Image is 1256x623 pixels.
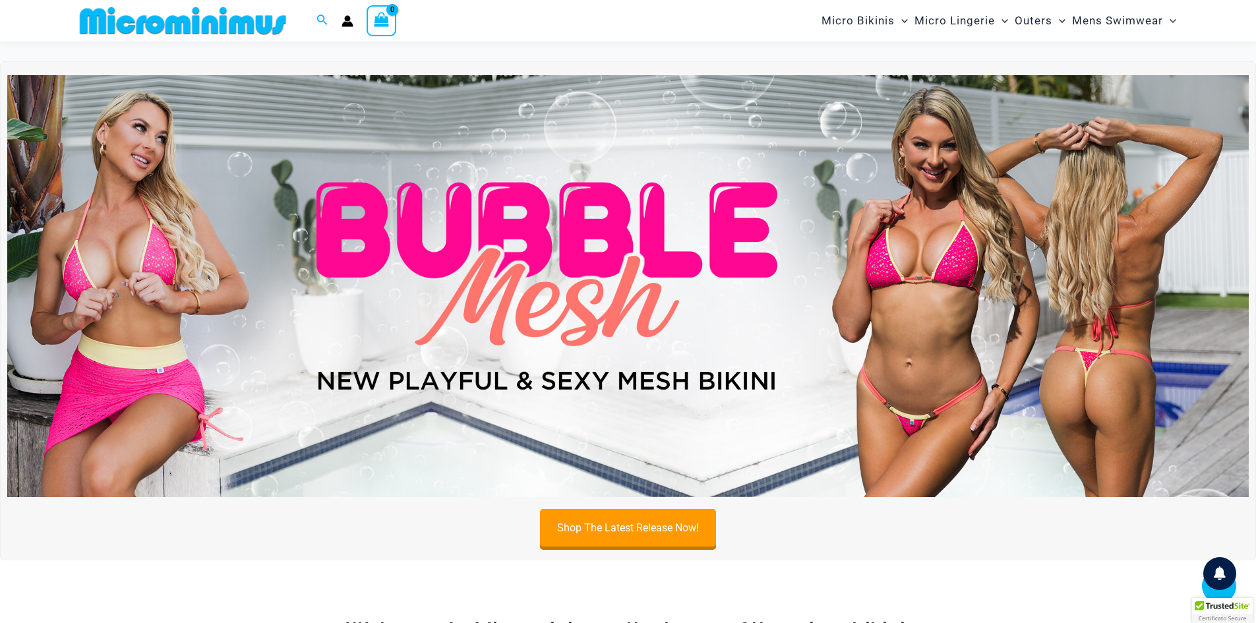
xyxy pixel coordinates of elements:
[911,4,1011,38] a: Micro LingerieMenu ToggleMenu Toggle
[1163,4,1176,38] span: Menu Toggle
[995,4,1008,38] span: Menu Toggle
[7,75,1249,497] img: Bubble Mesh Highlight Pink
[895,4,908,38] span: Menu Toggle
[75,6,291,36] img: MM SHOP LOGO FLAT
[367,5,397,36] a: View Shopping Cart, empty
[818,4,911,38] a: Micro BikinisMenu ToggleMenu Toggle
[1011,4,1069,38] a: OutersMenu ToggleMenu Toggle
[1052,4,1065,38] span: Menu Toggle
[822,4,895,38] span: Micro Bikinis
[540,509,716,547] a: Shop The Latest Release Now!
[316,13,328,29] a: Search icon link
[816,2,1182,40] nav: Site Navigation
[1069,4,1180,38] a: Mens SwimwearMenu ToggleMenu Toggle
[342,15,353,27] a: Account icon link
[1015,4,1052,38] span: Outers
[1072,4,1163,38] span: Mens Swimwear
[1192,598,1253,623] div: TrustedSite Certified
[914,4,995,38] span: Micro Lingerie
